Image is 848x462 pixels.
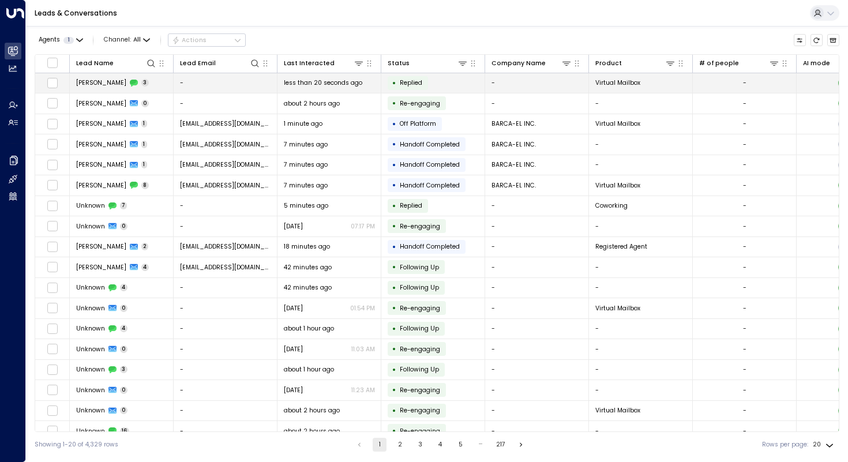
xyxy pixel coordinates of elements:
button: Go to next page [514,438,528,452]
span: Following Up [400,365,439,374]
span: Toggle select row [47,241,58,252]
span: Unknown [76,427,105,435]
div: • [392,382,396,397]
td: - [174,380,277,400]
span: Toggle select row [47,139,58,150]
span: Unknown [76,406,105,415]
td: - [589,134,693,155]
span: Toggle select row [47,77,58,88]
span: Toggle select row [47,282,58,293]
td: - [485,298,589,318]
td: - [174,401,277,421]
button: Go to page 5 [453,438,467,452]
span: 0 [120,223,128,230]
span: 0 [120,345,128,353]
span: BARCA-EL INC. [491,181,536,190]
td: - [589,257,693,277]
span: Unknown [76,345,105,354]
div: - [743,263,746,272]
div: - [743,181,746,190]
span: 4 [120,284,128,291]
button: Go to page 217 [494,438,508,452]
span: Unknown [76,365,105,374]
span: 42 minutes ago [284,263,332,272]
td: - [589,339,693,359]
p: 11:03 AM [351,345,375,354]
span: 7 [120,202,127,209]
td: - [174,421,277,441]
td: - [589,278,693,298]
p: 07:17 PM [351,222,375,231]
div: • [392,301,396,315]
div: • [392,280,396,295]
span: Adrian Jordan [76,78,126,87]
div: - [743,386,746,395]
div: • [392,198,396,213]
span: Off Platform [400,119,436,128]
div: Lead Email [180,58,216,69]
div: - [743,201,746,210]
span: Toggle select row [47,159,58,170]
span: Registered Agent [595,242,647,251]
span: 3 [141,79,149,87]
span: Channel: [100,34,153,46]
div: - [743,99,746,108]
span: Virtual Mailbox [595,119,640,128]
span: Toggle select row [47,344,58,355]
span: 0 [120,407,128,414]
span: Anthonypartee@barca-elinc.in [180,181,271,190]
span: Toggle select row [47,364,58,375]
div: Lead Name [76,58,114,69]
td: - [589,216,693,236]
div: • [392,178,396,193]
span: Handoff Completed [400,181,460,190]
span: Toggle select all [47,57,58,68]
td: - [485,360,589,380]
span: Replied [400,78,422,87]
span: Following Up [400,263,439,272]
div: Button group with a nested menu [168,33,246,47]
span: Anthonypartee@barca-elinc.in [180,140,271,149]
span: Irina Space [76,263,126,272]
td: - [485,216,589,236]
div: • [392,239,396,254]
span: Toggle select row [47,262,58,273]
span: Anthony Partee [76,119,126,128]
span: Adrian Jordan [76,99,126,108]
span: Trigger [400,386,440,395]
td: - [589,155,693,175]
button: Customize [794,34,806,47]
span: Refresh [811,34,823,47]
span: Trigger [400,406,440,415]
div: - [743,222,746,231]
span: Trigger [400,99,440,108]
td: - [174,73,277,93]
button: Actions [168,33,246,47]
span: Following Up [400,283,439,292]
div: - [743,365,746,374]
div: Showing 1-20 of 4,329 rows [35,440,118,449]
a: Leads & Conversations [35,8,117,18]
span: about 2 hours ago [284,427,340,435]
div: Status [388,58,468,69]
span: venues@hirespace.com [180,263,271,272]
div: Company Name [491,58,572,69]
td: - [174,278,277,298]
span: Toggle select row [47,98,58,109]
div: # of people [699,58,780,69]
button: Channel:All [100,34,153,46]
td: - [485,93,589,114]
div: - [743,119,746,128]
span: Unknown [76,201,105,210]
span: Sep 10, 2025 [284,386,303,395]
span: Handoff Completed [400,140,460,149]
div: • [392,321,396,336]
span: 1 [63,37,74,44]
td: - [174,196,277,216]
nav: pagination navigation [352,438,528,452]
div: • [392,219,396,234]
span: BARCA-EL INC. [491,119,536,128]
span: Unknown [76,304,105,313]
span: 3 [120,366,128,373]
span: Sep 08, 2025 [284,222,303,231]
